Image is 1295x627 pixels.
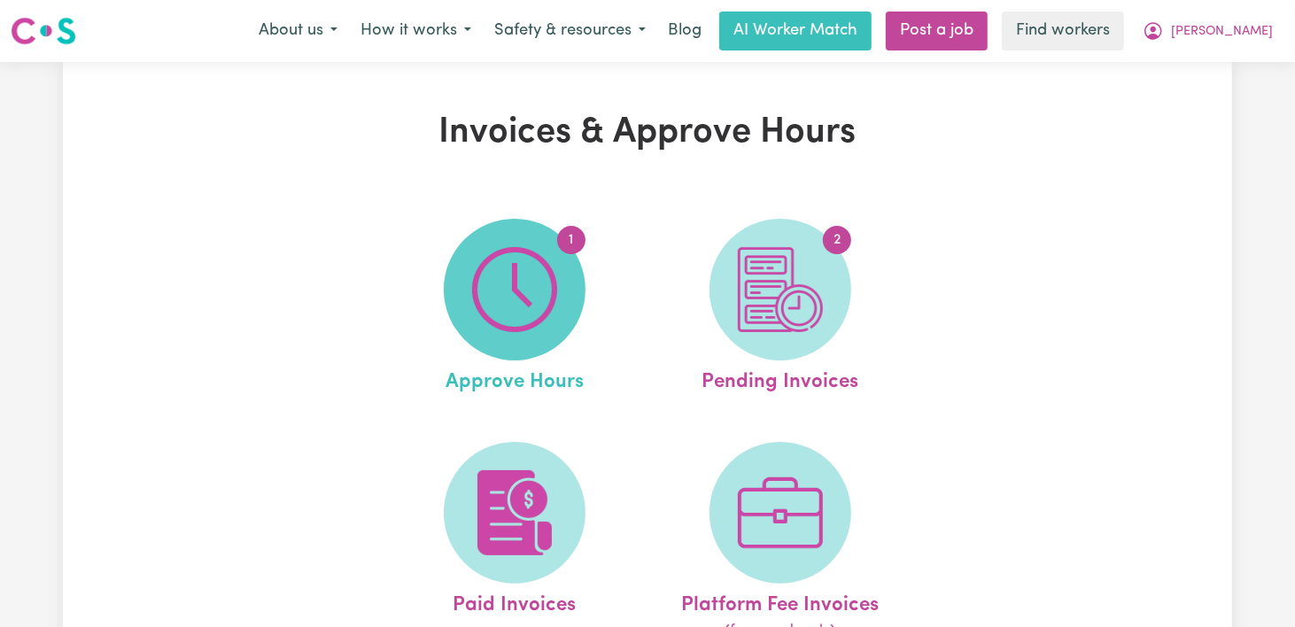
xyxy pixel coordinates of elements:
h1: Invoices & Approve Hours [268,112,1027,154]
a: Pending Invoices [653,219,908,398]
span: Approve Hours [446,360,584,398]
a: Find workers [1002,12,1124,50]
span: 2 [823,226,851,254]
span: 1 [557,226,585,254]
span: [PERSON_NAME] [1171,22,1273,42]
button: Safety & resources [483,12,657,50]
span: Platform Fee Invoices [681,584,879,621]
a: AI Worker Match [719,12,872,50]
a: Approve Hours [387,219,642,398]
a: Careseekers logo [11,11,76,51]
button: My Account [1131,12,1284,50]
button: How it works [349,12,483,50]
span: Paid Invoices [453,584,576,621]
a: Blog [657,12,712,50]
img: Careseekers logo [11,15,76,47]
span: Pending Invoices [702,360,858,398]
button: About us [247,12,349,50]
a: Post a job [886,12,988,50]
